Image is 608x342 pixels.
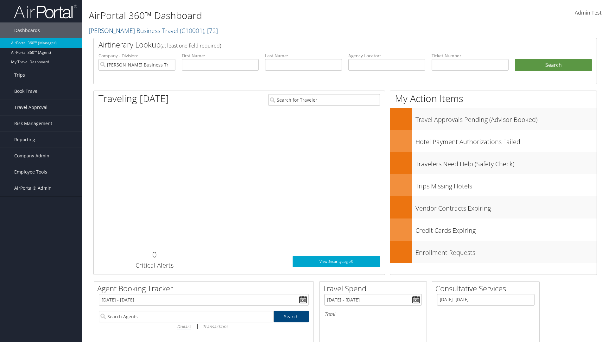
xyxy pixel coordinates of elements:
button: Search [515,59,592,72]
i: Dollars [177,323,191,329]
span: Book Travel [14,83,39,99]
h3: Travelers Need Help (Safety Check) [415,156,597,168]
span: ( C10001 ) [180,26,204,35]
h6: Total [324,311,422,318]
a: Enrollment Requests [390,241,597,263]
a: Vendor Contracts Expiring [390,196,597,218]
a: Hotel Payment Authorizations Failed [390,130,597,152]
h3: Critical Alerts [98,261,210,270]
a: Search [274,311,309,322]
h3: Hotel Payment Authorizations Failed [415,134,597,146]
label: Ticket Number: [432,53,509,59]
a: Trips Missing Hotels [390,174,597,196]
a: Travelers Need Help (Safety Check) [390,152,597,174]
a: Credit Cards Expiring [390,218,597,241]
a: View SecurityLogic® [293,256,380,267]
span: Dashboards [14,22,40,38]
h3: Trips Missing Hotels [415,179,597,191]
label: Agency Locator: [348,53,425,59]
h3: Credit Cards Expiring [415,223,597,235]
span: (at least one field required) [161,42,221,49]
h3: Vendor Contracts Expiring [415,201,597,213]
h2: Travel Spend [323,283,427,294]
h2: Agent Booking Tracker [97,283,313,294]
span: Travel Approval [14,99,47,115]
span: Reporting [14,132,35,148]
span: Admin Test [575,9,602,16]
span: Risk Management [14,116,52,131]
img: airportal-logo.png [14,4,77,19]
input: Search for Traveler [268,94,380,106]
label: Last Name: [265,53,342,59]
a: Admin Test [575,3,602,23]
label: First Name: [182,53,259,59]
h2: 0 [98,249,210,260]
span: Company Admin [14,148,49,164]
h2: Airtinerary Lookup [98,39,550,50]
span: Trips [14,67,25,83]
span: , [ 72 ] [204,26,218,35]
span: AirPortal® Admin [14,180,52,196]
label: Company - Division: [98,53,175,59]
h1: Traveling [DATE] [98,92,169,105]
input: Search Agents [99,311,274,322]
h3: Travel Approvals Pending (Advisor Booked) [415,112,597,124]
h2: Consultative Services [435,283,539,294]
a: [PERSON_NAME] Business Travel [89,26,218,35]
h3: Enrollment Requests [415,245,597,257]
h1: AirPortal 360™ Dashboard [89,9,431,22]
h1: My Action Items [390,92,597,105]
span: Employee Tools [14,164,47,180]
a: Travel Approvals Pending (Advisor Booked) [390,108,597,130]
div: | [99,322,309,330]
i: Transactions [203,323,228,329]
